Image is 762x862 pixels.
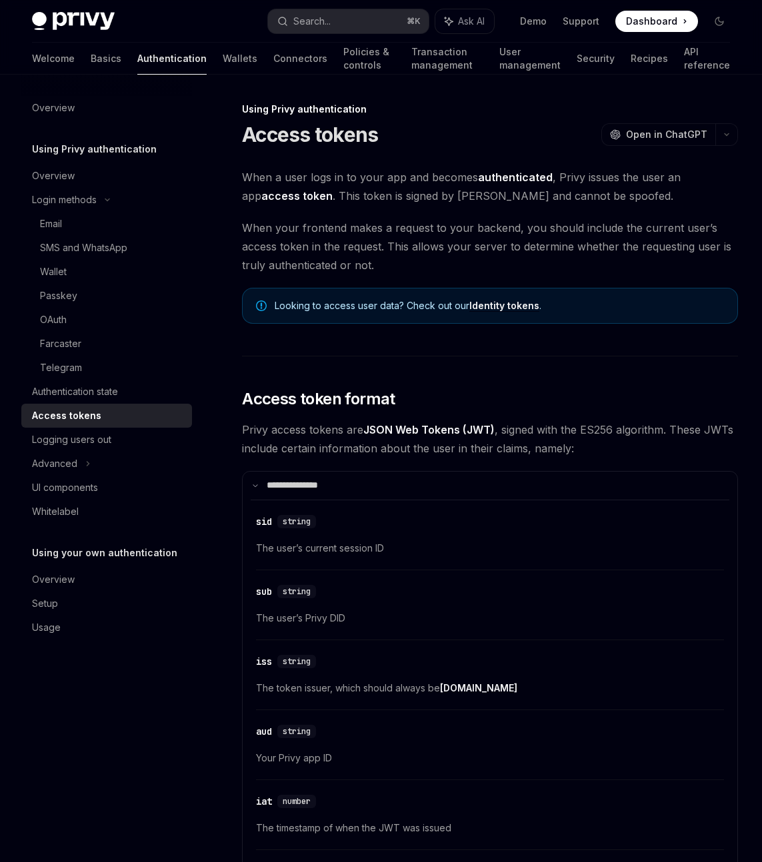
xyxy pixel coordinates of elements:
[577,43,615,75] a: Security
[256,515,272,528] div: sid
[21,616,192,640] a: Usage
[242,388,395,410] span: Access token format
[275,299,724,312] span: Looking to access user data? Check out our .
[256,795,272,808] div: iat
[520,15,547,28] a: Demo
[40,312,67,328] div: OAuth
[268,9,428,33] button: Search...⌘K
[32,192,97,208] div: Login methods
[343,43,395,75] a: Policies & controls
[684,43,730,75] a: API reference
[32,596,58,612] div: Setup
[435,9,494,33] button: Ask AI
[21,568,192,592] a: Overview
[32,141,157,157] h5: Using Privy authentication
[256,540,724,556] span: The user’s current session ID
[21,380,192,404] a: Authentication state
[21,332,192,356] a: Farcaster
[40,360,82,376] div: Telegram
[32,43,75,75] a: Welcome
[21,500,192,524] a: Whitelabel
[256,820,724,836] span: The timestamp of when the JWT was issued
[256,680,724,696] span: The token issuer, which should always be
[242,218,738,274] span: When your frontend makes a request to your backend, you should include the current user’s access ...
[363,423,495,437] a: JSON Web Tokens (JWT)
[256,655,272,668] div: iss
[563,15,599,28] a: Support
[256,725,272,738] div: aud
[91,43,121,75] a: Basics
[293,13,331,29] div: Search...
[21,284,192,308] a: Passkey
[626,128,707,141] span: Open in ChatGPT
[242,420,738,458] span: Privy access tokens are , signed with the ES256 algorithm. These JWTs include certain information...
[242,103,738,116] div: Using Privy authentication
[40,216,62,232] div: Email
[21,404,192,428] a: Access tokens
[32,384,118,400] div: Authentication state
[32,545,177,561] h5: Using your own authentication
[21,164,192,188] a: Overview
[256,750,724,766] span: Your Privy app ID
[478,171,553,184] strong: authenticated
[261,189,333,203] strong: access token
[283,586,311,597] span: string
[407,16,421,27] span: ⌘ K
[223,43,257,75] a: Wallets
[631,43,668,75] a: Recipes
[32,408,101,424] div: Access tokens
[137,43,207,75] a: Authentication
[242,123,378,147] h1: Access tokens
[21,260,192,284] a: Wallet
[32,100,75,116] div: Overview
[283,516,311,527] span: string
[32,168,75,184] div: Overview
[283,796,311,807] span: number
[242,168,738,205] span: When a user logs in to your app and becomes , Privy issues the user an app . This token is signed...
[615,11,698,32] a: Dashboard
[21,212,192,236] a: Email
[601,123,715,146] button: Open in ChatGPT
[32,572,75,588] div: Overview
[40,336,81,352] div: Farcaster
[626,15,677,28] span: Dashboard
[440,682,517,694] a: [DOMAIN_NAME]
[283,726,311,737] span: string
[32,480,98,496] div: UI components
[21,96,192,120] a: Overview
[40,264,67,280] div: Wallet
[32,456,77,472] div: Advanced
[40,240,127,256] div: SMS and WhatsApp
[499,43,561,75] a: User management
[709,11,730,32] button: Toggle dark mode
[40,288,77,304] div: Passkey
[458,15,485,28] span: Ask AI
[21,592,192,616] a: Setup
[283,656,311,667] span: string
[273,43,327,75] a: Connectors
[32,504,79,520] div: Whitelabel
[469,300,539,312] a: Identity tokens
[21,308,192,332] a: OAuth
[32,432,111,448] div: Logging users out
[256,610,724,626] span: The user’s Privy DID
[411,43,483,75] a: Transaction management
[256,585,272,598] div: sub
[21,356,192,380] a: Telegram
[32,12,115,31] img: dark logo
[21,476,192,500] a: UI components
[256,300,267,311] svg: Note
[32,620,61,636] div: Usage
[21,236,192,260] a: SMS and WhatsApp
[21,428,192,452] a: Logging users out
